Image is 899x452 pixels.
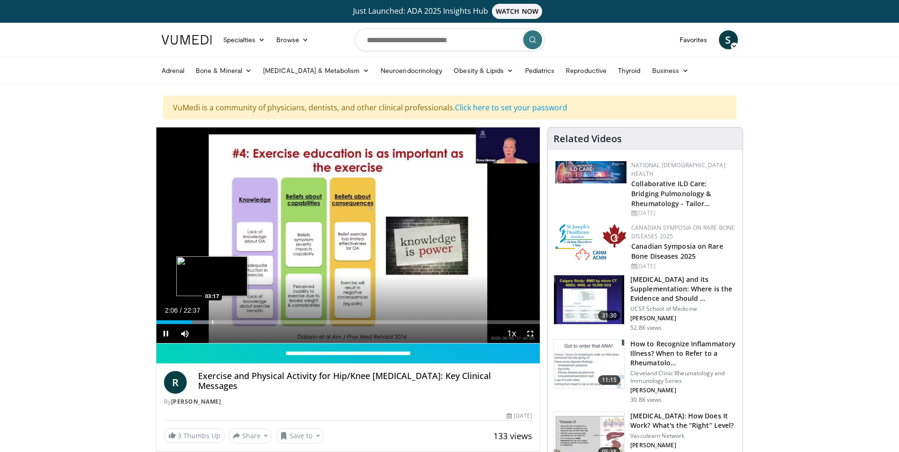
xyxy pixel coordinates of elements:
a: Bone & Mineral [190,61,257,80]
a: Pediatrics [519,61,561,80]
img: 59b7dea3-8883-45d6-a110-d30c6cb0f321.png.150x105_q85_autocrop_double_scale_upscale_version-0.2.png [555,224,627,262]
h3: How to Recognize Inflammatory Illness? When to Refer to a Rheumatolo… [630,339,737,368]
a: Click here to set your password [455,102,567,113]
p: [PERSON_NAME] [630,442,737,449]
img: 7e341e47-e122-4d5e-9c74-d0a8aaff5d49.jpg.150x105_q85_autocrop_double_scale_upscale_version-0.2.jpg [555,161,627,183]
button: Playback Rate [502,324,521,343]
div: [DATE] [631,262,735,271]
a: Thyroid [612,61,646,80]
div: [DATE] [507,412,532,420]
input: Search topics, interventions [355,28,545,51]
a: [MEDICAL_DATA] & Metabolism [257,61,375,80]
a: Neuroendocrinology [375,61,448,80]
a: [PERSON_NAME] [171,398,221,406]
span: 2:06 [165,307,178,314]
img: image.jpeg [176,256,247,296]
p: [PERSON_NAME] [630,387,737,394]
a: Reproductive [560,61,612,80]
div: [DATE] [631,209,735,217]
a: National [DEMOGRAPHIC_DATA] Health [631,161,726,178]
h4: Related Videos [554,133,622,145]
a: Adrenal [156,61,191,80]
p: Cleveland Clinic Rheumatology and Immunology Series [630,370,737,385]
h4: Exercise and Physical Activity for Hip/Knee [MEDICAL_DATA]: Key Clinical Messages [198,371,533,391]
a: Collaborative ILD Care: Bridging Pulmonology & Rheumatology - Tailor… [631,179,711,208]
a: Specialties [218,30,271,49]
span: 22:37 [183,307,200,314]
a: Obesity & Lipids [448,61,519,80]
video-js: Video Player [156,127,540,344]
span: / [180,307,182,314]
span: 11:15 [598,375,621,385]
h3: [MEDICAL_DATA] and its Supplementation: Where is the Evidence and Should … [630,275,737,303]
div: By [164,398,533,406]
button: Pause [156,324,175,343]
a: Browse [271,30,314,49]
span: 133 views [493,430,532,442]
a: S [719,30,738,49]
a: Canadian Symposia on Rare Bone Diseases 2025 [631,242,723,261]
a: R [164,371,187,394]
a: Favorites [674,30,713,49]
button: Save to [276,428,324,443]
a: 3 Thumbs Up [164,428,225,443]
h3: [MEDICAL_DATA]: How Does It Work? What's the “Right” Level? [630,411,737,430]
p: 52.8K views [630,324,662,332]
button: Share [228,428,272,443]
img: 4bb25b40-905e-443e-8e37-83f056f6e86e.150x105_q85_crop-smart_upscale.jpg [554,275,624,325]
img: VuMedi Logo [162,35,212,45]
button: Fullscreen [521,324,540,343]
div: Progress Bar [156,320,540,324]
div: VuMedi is a community of physicians, dentists, and other clinical professionals. [163,96,736,119]
span: 3 [178,431,182,440]
a: Business [646,61,695,80]
span: 31:30 [598,311,621,320]
button: Mute [175,324,194,343]
p: [PERSON_NAME] [630,315,737,322]
a: 31:30 [MEDICAL_DATA] and its Supplementation: Where is the Evidence and Should … UCSF School of M... [554,275,737,332]
span: WATCH NOW [492,4,542,19]
img: 5cecf4a9-46a2-4e70-91ad-1322486e7ee4.150x105_q85_crop-smart_upscale.jpg [554,340,624,389]
p: UCSF School of Medicine [630,305,737,313]
p: Vasculearn Network [630,432,737,440]
a: 11:15 How to Recognize Inflammatory Illness? When to Refer to a Rheumatolo… Cleveland Clinic Rheu... [554,339,737,404]
a: Just Launched: ADA 2025 Insights HubWATCH NOW [163,4,736,19]
a: Canadian Symposia on Rare Bone Diseases 2025 [631,224,735,240]
p: 30.8K views [630,396,662,404]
